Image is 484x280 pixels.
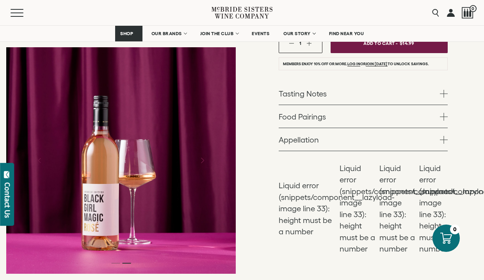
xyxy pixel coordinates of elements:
span: EVENTS [252,31,269,36]
button: Add To Cart - $14.99 [331,34,448,53]
span: 1 [299,41,301,46]
a: FIND NEAR YOU [324,26,369,41]
a: OUR STORY [278,26,320,41]
span: $14.99 [400,37,415,49]
span: OUR STORY [283,31,311,36]
a: Food Pairings [279,105,448,128]
div: Contact Us [4,182,11,218]
a: EVENTS [247,26,274,41]
button: Mobile Menu Trigger [11,9,39,17]
li: Liquid error (snippets/component__lazyload-image line 33): height must be a number [379,163,415,255]
li: Liquid error (snippets/component__lazyload-image line 33): height must be a number [340,163,375,255]
span: FIND NEAR YOU [329,31,364,36]
div: 0 [450,225,460,234]
li: Members enjoy 10% off or more. or to unlock savings. [279,57,448,70]
span: OUR BRANDS [151,31,182,36]
span: 0 [470,5,477,12]
span: Add To Cart - [363,37,398,49]
button: Next [191,149,213,171]
a: OUR BRANDS [146,26,191,41]
a: join [DATE] [366,62,387,66]
a: Log in [347,62,360,66]
span: JOIN THE CLUB [200,31,234,36]
a: Tasting Notes [279,82,448,105]
a: JOIN THE CLUB [195,26,243,41]
span: SHOP [120,31,133,36]
li: Liquid error (snippets/component__lazyload-image line 33): height must be a number [419,163,455,255]
li: Liquid error (snippets/component__lazyload-image line 33): height must be a number [279,180,336,238]
button: Previous [30,150,50,171]
a: Appellation [279,128,448,151]
a: SHOP [115,26,142,41]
